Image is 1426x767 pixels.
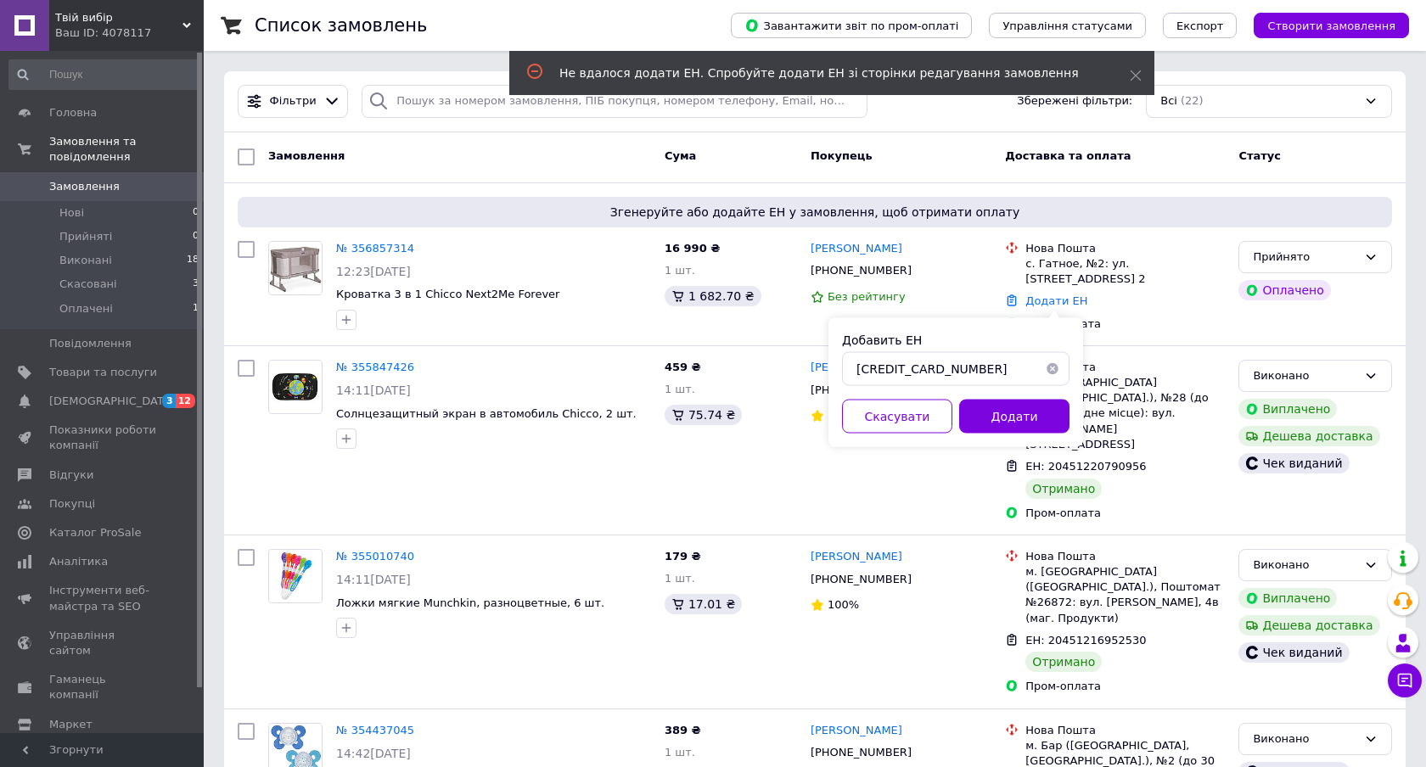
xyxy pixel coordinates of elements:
span: Покупець [811,149,873,162]
span: 1 шт. [665,264,695,277]
span: Згенеруйте або додайте ЕН у замовлення, щоб отримати оплату [244,204,1385,221]
span: Скасовані [59,277,117,292]
span: 3 [162,394,176,408]
span: Без рейтингу [828,290,906,303]
span: Створити замовлення [1267,20,1395,32]
a: [PERSON_NAME] [811,723,902,739]
img: Фото товару [269,361,322,413]
span: 1 шт. [665,746,695,759]
a: [PERSON_NAME] [811,241,902,257]
span: 14:11[DATE] [336,573,411,586]
span: 0 [193,205,199,221]
div: Оплачено [1238,280,1330,300]
span: Управління сайтом [49,628,157,658]
button: Створити замовлення [1254,13,1409,38]
div: Виплачено [1238,399,1337,419]
div: Пром-оплата [1025,679,1225,694]
span: Збережені фільтри: [1017,93,1132,109]
span: (22) [1181,94,1204,107]
div: Виконано [1253,557,1357,574]
button: Чат з покупцем [1388,663,1422,697]
span: ЕН: 20451220790956 [1025,460,1146,473]
a: Створити замовлення [1237,19,1409,31]
span: Доставка та оплата [1005,149,1131,162]
a: [PERSON_NAME] [811,360,902,376]
div: Пром-оплата [1025,316,1225,332]
span: 16 990 ₴ [665,242,720,255]
div: [PHONE_NUMBER] [807,260,915,282]
span: 12 [176,394,195,408]
span: 459 ₴ [665,361,701,373]
span: Всі [1160,93,1177,109]
div: Нова Пошта [1025,723,1225,738]
button: Завантажити звіт по пром-оплаті [731,13,972,38]
a: Фото товару [268,360,323,414]
span: ЕН: 20451216952530 [1025,634,1146,647]
span: 1 шт. [665,383,695,395]
a: Фото товару [268,549,323,603]
button: Скасувати [842,400,952,434]
span: Cума [665,149,696,162]
div: Виконано [1253,367,1357,385]
span: Твій вибір [55,10,182,25]
img: Фото товару [269,550,322,602]
div: Чек виданий [1238,642,1349,663]
span: 100% [828,409,859,422]
span: 14:42[DATE] [336,747,411,760]
input: Пошук [8,59,200,90]
span: Управління статусами [1002,20,1132,32]
span: 12:23[DATE] [336,265,411,278]
span: 179 ₴ [665,550,701,563]
button: Очистить [1036,352,1069,386]
button: Управління статусами [989,13,1146,38]
label: Добавить ЕН [842,333,922,347]
span: Завантажити звіт по пром-оплаті [744,18,958,33]
div: Чек виданий [1238,453,1349,473]
span: 14:11[DATE] [336,383,411,397]
span: Головна [49,105,97,120]
h1: Список замовлень [255,15,427,36]
a: Фото товару [268,241,323,295]
div: Отримано [1025,479,1102,499]
div: Нова Пошта [1025,549,1225,564]
a: № 356857314 [336,242,414,255]
span: 0 [193,229,199,244]
div: с. Гатное, №2: ул. [STREET_ADDRESS] 2 [1025,256,1225,287]
button: Додати [959,400,1069,434]
div: Пром-оплата [1025,506,1225,521]
div: Виконано [1253,731,1357,748]
button: Експорт [1163,13,1238,38]
div: Прийнято [1253,249,1357,266]
div: Ваш ID: 4078117 [55,25,204,41]
div: Дешева доставка [1238,426,1379,446]
span: Повідомлення [49,336,132,351]
div: 17.01 ₴ [665,594,742,614]
div: [PHONE_NUMBER] [807,568,915,591]
div: м. [GEOGRAPHIC_DATA] ([GEOGRAPHIC_DATA].), Поштомат №26872: вул. [PERSON_NAME], 4в (маг. Продукти) [1025,564,1225,626]
div: Дешева доставка [1238,615,1379,635]
div: 1 682.70 ₴ [665,286,761,306]
div: Не вдалося додати ЕН. Спробуйте додати ЕН зі сторінки редагування замовлення [559,64,1087,81]
div: Виплачено [1238,588,1337,608]
div: Нова Пошта [1025,241,1225,256]
div: м. [GEOGRAPHIC_DATA] ([GEOGRAPHIC_DATA].), №28 (до 30 кг на одне місце): вул. [PERSON_NAME][STREE... [1025,375,1225,452]
a: Додати ЕН [1025,294,1087,307]
a: Солнцезащитный экран в автомобиль Chicco, 2 шт. [336,407,637,420]
span: Статус [1238,149,1281,162]
span: [DEMOGRAPHIC_DATA] [49,394,175,409]
span: Показники роботи компанії [49,423,157,453]
span: Товари та послуги [49,365,157,380]
span: Кроватка 3 в 1 Chicco Next2Me Forever [336,288,559,300]
span: Маркет [49,717,93,732]
a: № 354437045 [336,724,414,736]
span: Експорт [1176,20,1224,32]
a: [PERSON_NAME] [811,549,902,565]
span: 18 [187,253,199,268]
span: Замовлення [268,149,345,162]
div: 75.74 ₴ [665,405,742,425]
span: 1 [193,301,199,316]
img: Фото товару [269,242,322,294]
span: Гаманець компанії [49,672,157,703]
span: Нові [59,205,84,221]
